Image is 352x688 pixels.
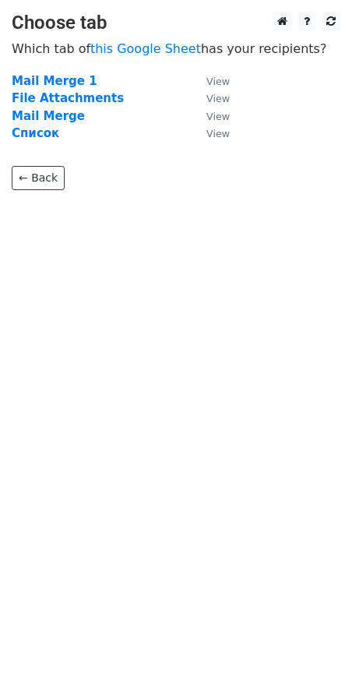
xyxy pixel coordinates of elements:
[206,128,230,139] small: View
[191,109,230,123] a: View
[12,109,85,123] a: Mail Merge
[12,126,59,140] a: Список
[12,91,124,105] a: File Attachments
[90,41,201,56] a: this Google Sheet
[12,166,65,190] a: ← Back
[12,74,97,88] a: Mail Merge 1
[12,41,340,57] p: Which tab of has your recipients?
[206,93,230,104] small: View
[206,111,230,122] small: View
[206,76,230,87] small: View
[12,12,340,34] h3: Choose tab
[191,74,230,88] a: View
[191,91,230,105] a: View
[191,126,230,140] a: View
